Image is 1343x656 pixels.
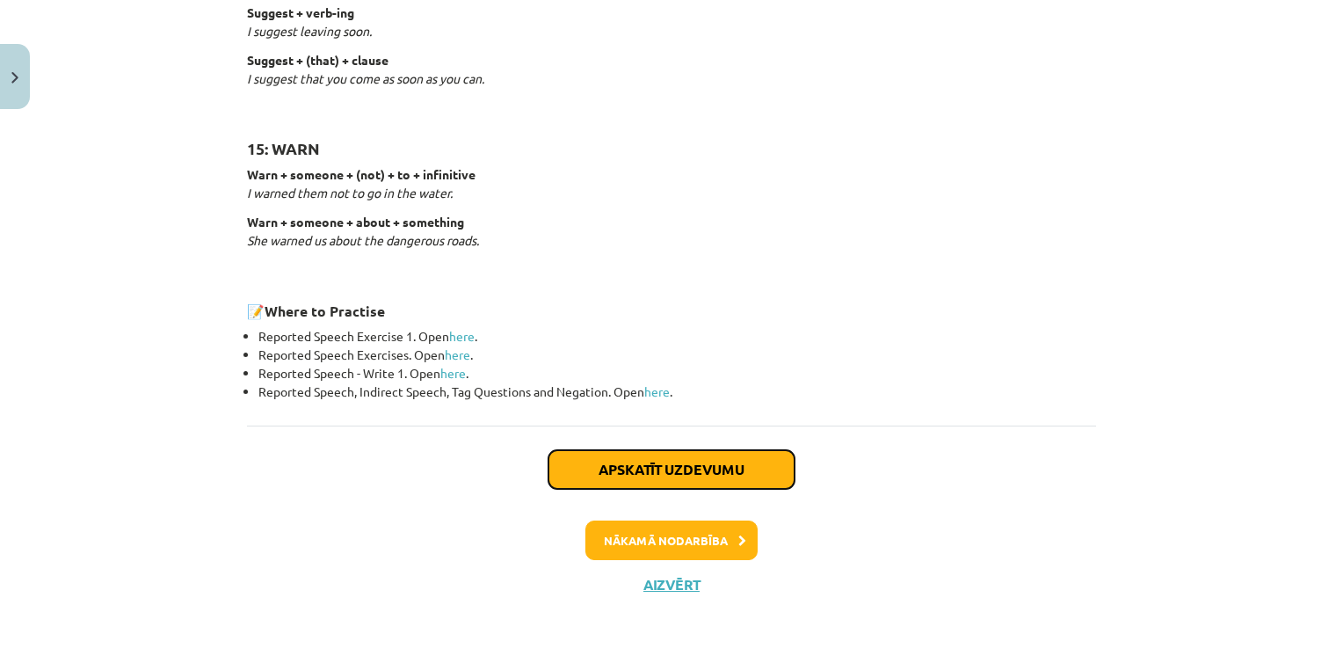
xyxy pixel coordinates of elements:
[548,450,795,489] button: Apskatīt uzdevumu
[638,576,705,594] button: Aizvērt
[258,383,1096,401] li: Reported Speech, Indirect Speech, Tag Questions and Negation. Open .
[258,327,1096,346] li: Reported Speech Exercise 1. Open .
[585,521,758,561] button: Nākamā nodarbība
[445,346,470,362] a: here
[247,138,320,158] strong: 15: WARN
[644,383,670,399] a: here
[247,232,479,248] em: She warned us about the dangerous roads.
[440,365,466,381] a: here
[11,72,18,84] img: icon-close-lesson-0947bae3869378f0d4975bcd49f059093ad1ed9edebbc8119c70593378902aed.svg
[247,185,453,200] em: I warned them not to go in the water.
[265,302,385,320] strong: Where to Practise
[258,364,1096,383] li: Reported Speech - Write 1. Open .
[247,289,1096,322] h3: 📝
[247,214,464,230] strong: Warn + someone + about + something
[258,346,1096,364] li: Reported Speech Exercises. Open .
[247,70,484,86] em: I suggest that you come as soon as you can.
[247,23,372,39] em: I suggest leaving soon.
[247,52,388,68] strong: Suggest + (that) + clause
[247,4,354,20] strong: Suggest + verb-ing
[247,166,475,182] strong: Warn + someone + (not) + to + infinitive
[449,328,475,344] a: here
